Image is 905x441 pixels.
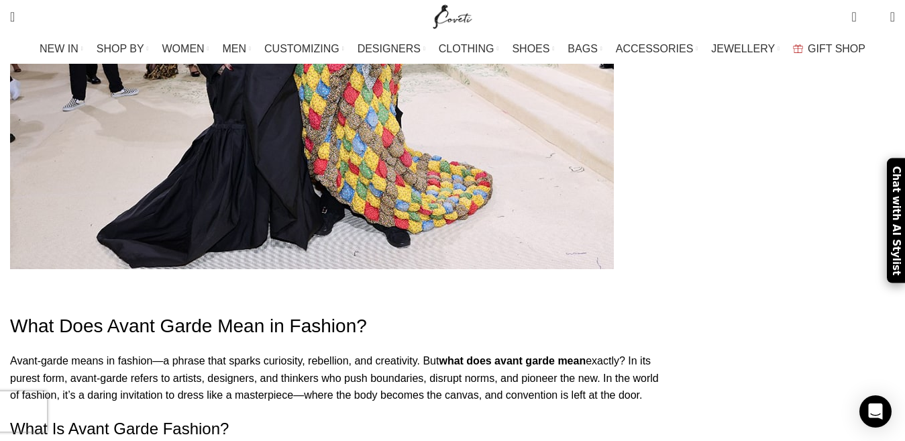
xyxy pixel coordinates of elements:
span: GIFT SHOP [808,42,865,55]
a: ACCESSORIES [616,36,698,62]
a: SHOES [512,36,554,62]
span: JEWELLERY [711,42,775,55]
a: DESIGNERS [358,36,425,62]
span: DESIGNERS [358,42,421,55]
span: ACCESSORIES [616,42,694,55]
a: Site logo [430,10,475,21]
div: My Wishlist [867,3,880,30]
a: WOMEN [162,36,209,62]
a: JEWELLERY [711,36,780,62]
h1: What Does Avant Garde Mean in Fashion? [10,313,669,339]
strong: what does avant garde mean [439,355,586,366]
span: SHOP BY [97,42,144,55]
span: 0 [853,7,863,17]
span: 0 [869,13,880,23]
img: GiftBag [793,44,803,53]
a: MEN [223,36,251,62]
p: Avant-garde means in fashion—a phrase that sparks curiosity, rebellion, and creativity. But exact... [10,352,669,404]
a: 0 [845,3,863,30]
span: MEN [223,42,247,55]
span: WOMEN [162,42,205,55]
a: Search [3,3,21,30]
span: NEW IN [40,42,78,55]
h2: What Is Avant Garde Fashion? [10,418,669,440]
span: CUSTOMIZING [264,42,339,55]
div: Open Intercom Messenger [859,395,892,428]
span: BAGS [568,42,597,55]
a: CLOTHING [439,36,499,62]
a: NEW IN [40,36,83,62]
span: SHOES [512,42,549,55]
a: BAGS [568,36,602,62]
span: CLOTHING [439,42,494,55]
a: CUSTOMIZING [264,36,344,62]
a: SHOP BY [97,36,149,62]
a: GIFT SHOP [793,36,865,62]
div: Main navigation [3,36,902,62]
